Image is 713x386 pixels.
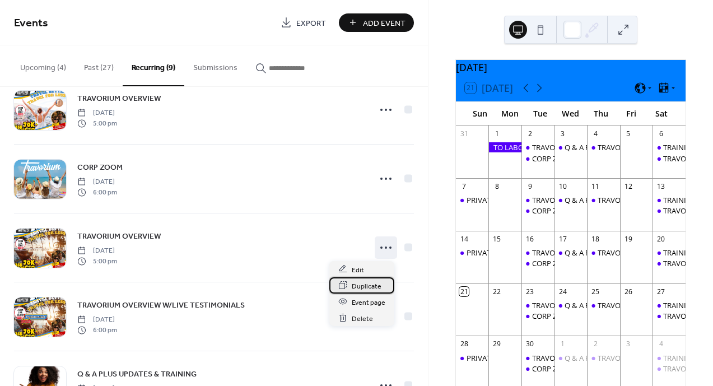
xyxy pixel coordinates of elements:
[587,195,620,205] div: TRAVORIUM OVERVIEW
[521,142,554,152] div: TRAVORIUM OVERVIEW
[77,161,123,174] a: CORP ZOOM
[77,231,161,243] span: TRAVORIUM OVERVIEW
[77,369,197,380] span: Q & A PLUS UPDATES & TRAINING
[565,195,680,205] div: Q & A PLUS UPDATES & TRAINING
[77,256,117,266] span: 5:00 pm
[14,12,48,34] span: Events
[465,102,495,125] div: Sun
[591,182,600,191] div: 11
[77,108,117,118] span: [DATE]
[521,311,554,321] div: CORP ZOOM
[352,264,364,276] span: Edit
[663,195,697,205] div: TRAINING
[623,234,633,244] div: 19
[565,248,680,258] div: Q & A PLUS UPDATES & TRAINING
[492,340,502,349] div: 29
[459,129,469,138] div: 31
[467,248,543,258] div: PRIVATE Team Training
[554,195,588,205] div: Q & A PLUS UPDATES & TRAINING
[653,300,686,310] div: TRAINING
[623,340,633,349] div: 3
[492,129,502,138] div: 1
[459,287,469,296] div: 21
[525,340,535,349] div: 30
[565,300,680,310] div: Q & A PLUS UPDATES & TRAINING
[352,313,373,324] span: Delete
[532,154,597,164] div: CORP Zoom w/CEO
[663,142,697,152] div: TRAINING
[532,300,612,310] div: TRAVORIUM OVERVIEW
[495,102,525,125] div: Mon
[556,102,586,125] div: Wed
[492,287,502,296] div: 22
[492,182,502,191] div: 8
[77,325,117,335] span: 6:00 pm
[77,177,117,187] span: [DATE]
[296,17,326,29] span: Export
[352,296,385,308] span: Event page
[467,195,543,205] div: PRIVATE Team Training
[616,102,646,125] div: Fri
[554,248,588,258] div: Q & A PLUS UPDATES & TRAINING
[558,182,567,191] div: 10
[352,280,381,292] span: Duplicate
[587,142,620,152] div: TRAVORIUM OVERVIEW
[459,234,469,244] div: 14
[598,300,677,310] div: TRAVORIUM OVERVIEW
[656,234,666,244] div: 20
[532,311,575,321] div: CORP ZOOM
[653,142,686,152] div: TRAINING
[77,299,245,311] a: TRAVORIUM OVERVIEW W/LIVE TESTIMONIALS
[467,353,543,363] div: PRIVATE Team Training
[598,353,677,363] div: TRAVORIUM OVERVIEW
[77,187,117,197] span: 6:00 pm
[653,154,686,164] div: TRAVORIUM OVERVIEW W/LIVE TESTIMONIALS
[525,102,556,125] div: Tue
[525,182,535,191] div: 9
[77,162,123,174] span: CORP ZOOM
[521,258,554,268] div: CORP ZOOM
[586,102,616,125] div: Thu
[656,287,666,296] div: 27
[587,300,620,310] div: TRAVORIUM OVERVIEW
[587,248,620,258] div: TRAVORIUM OVERVIEW
[663,353,697,363] div: TRAINING
[565,353,680,363] div: Q & A PLUS UPDATES & TRAINING
[488,142,521,152] div: TO LABOR OR NOT TO LABOR?
[653,311,686,321] div: TRAVORIUM OVERVIEW W/LIVE TESTIMONIALS
[646,102,677,125] div: Sat
[459,182,469,191] div: 7
[532,353,612,363] div: TRAVORIUM OVERVIEW
[525,129,535,138] div: 2
[554,142,588,152] div: Q & A PLUS UPDATES & TRAINING
[554,353,588,363] div: Q & A PLUS UPDATES & TRAINING
[77,315,117,325] span: [DATE]
[339,13,414,32] button: Add Event
[525,234,535,244] div: 16
[532,258,575,268] div: CORP ZOOM
[521,154,554,164] div: CORP Zoom w/CEO
[456,248,489,258] div: PRIVATE Team Training
[77,93,161,105] span: TRAVORIUM OVERVIEW
[77,92,161,105] a: TRAVORIUM OVERVIEW
[653,258,686,268] div: TRAVORIUM OVERVIEW W/LIVE TESTIMONIALS
[184,45,246,85] button: Submissions
[77,246,117,256] span: [DATE]
[591,234,600,244] div: 18
[77,118,117,128] span: 5:00 pm
[363,17,406,29] span: Add Event
[123,45,184,86] button: Recurring (9)
[598,142,677,152] div: TRAVORIUM OVERVIEW
[558,234,567,244] div: 17
[653,195,686,205] div: TRAINING
[532,248,612,258] div: TRAVORIUM OVERVIEW
[587,353,620,363] div: TRAVORIUM OVERVIEW
[272,13,334,32] a: Export
[558,340,567,349] div: 1
[656,182,666,191] div: 13
[598,248,677,258] div: TRAVORIUM OVERVIEW
[77,230,161,243] a: TRAVORIUM OVERVIEW
[456,60,686,75] div: [DATE]
[532,142,612,152] div: TRAVORIUM OVERVIEW
[656,129,666,138] div: 6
